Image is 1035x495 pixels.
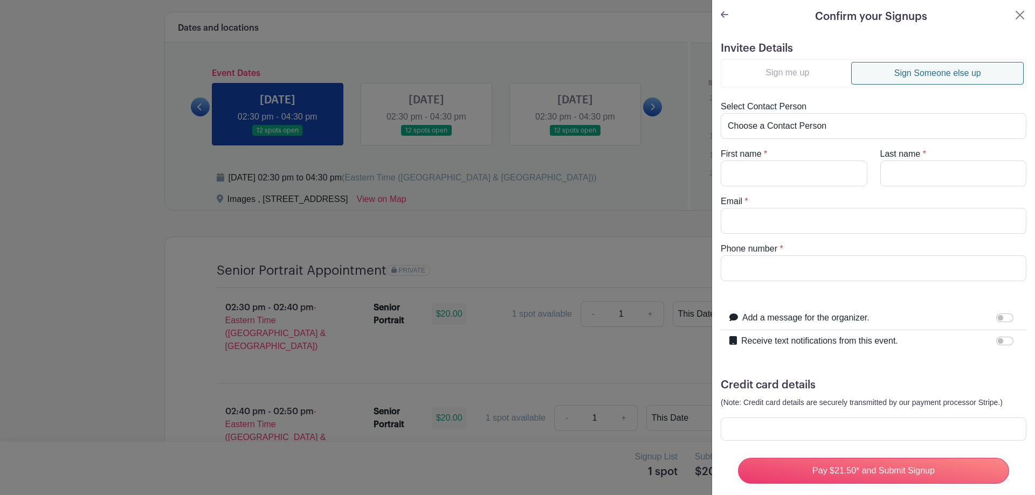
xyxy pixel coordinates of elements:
[738,458,1009,484] input: Pay $21.50* and Submit Signup
[721,242,777,255] label: Phone number
[1013,9,1026,22] button: Close
[721,100,806,113] label: Select Contact Person
[721,398,1003,407] small: (Note: Credit card details are securely transmitted by our payment processor Stripe.)
[721,148,762,161] label: First name
[723,62,851,83] a: Sign me up
[721,379,1026,392] h5: Credit card details
[851,62,1024,85] a: Sign Someone else up
[728,424,1019,434] iframe: Secure card payment input frame
[880,148,921,161] label: Last name
[815,9,927,25] h5: Confirm your Signups
[721,42,1026,55] h5: Invitee Details
[721,195,742,208] label: Email
[741,334,898,347] label: Receive text notifications from this event.
[742,311,870,324] label: Add a message for the organizer.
